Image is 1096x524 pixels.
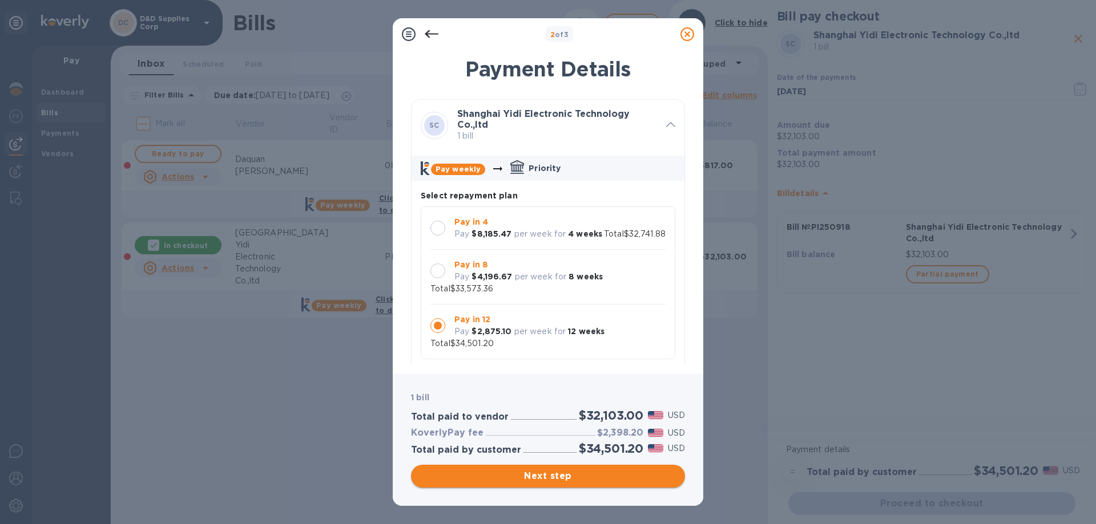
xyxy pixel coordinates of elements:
p: Total $33,573.36 [430,283,493,295]
b: 4 weeks [568,229,602,238]
b: $2,875.10 [472,327,511,336]
b: Pay weekly [436,165,481,173]
b: 1 bill [411,393,429,402]
div: SCShanghai Yidi Electronic Technology Co.,ltd 1 bill [412,100,684,151]
h3: Total paid to vendor [411,412,509,423]
span: 2 [550,30,555,39]
b: Pay in 8 [454,260,488,269]
p: USD [668,427,685,439]
p: Pay [454,228,469,240]
img: USD [648,411,663,419]
b: of 3 [550,30,569,39]
b: Pay in 12 [454,315,490,324]
p: per week for [514,326,566,338]
p: Total $32,741.88 [604,228,666,240]
h2: $32,103.00 [579,408,643,423]
b: Pay in 4 [454,217,488,226]
img: USD [648,444,663,452]
h3: KoverlyPay fee [411,428,483,438]
img: USD [648,429,663,437]
b: $8,185.47 [472,229,511,238]
p: per week for [515,271,567,283]
p: USD [668,442,685,454]
b: 8 weeks [569,272,603,281]
b: 12 weeks [568,327,605,336]
b: $4,196.67 [472,272,512,281]
p: per week for [514,228,566,240]
p: Total $34,501.20 [430,338,494,350]
p: 1 bill [457,130,657,142]
b: Shanghai Yidi Electronic Technology Co.,ltd [457,108,630,130]
h2: $34,501.20 [579,441,643,456]
b: Select repayment plan [421,191,518,200]
span: Next step [420,469,676,483]
p: Pay [454,271,469,283]
p: USD [668,409,685,421]
h3: $2,398.20 [597,428,643,438]
h3: Total paid by customer [411,445,521,456]
b: SC [429,121,440,129]
button: Next step [411,465,685,488]
h1: Payment Details [411,57,685,81]
p: Priority [529,163,561,174]
p: Pay [454,326,469,338]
